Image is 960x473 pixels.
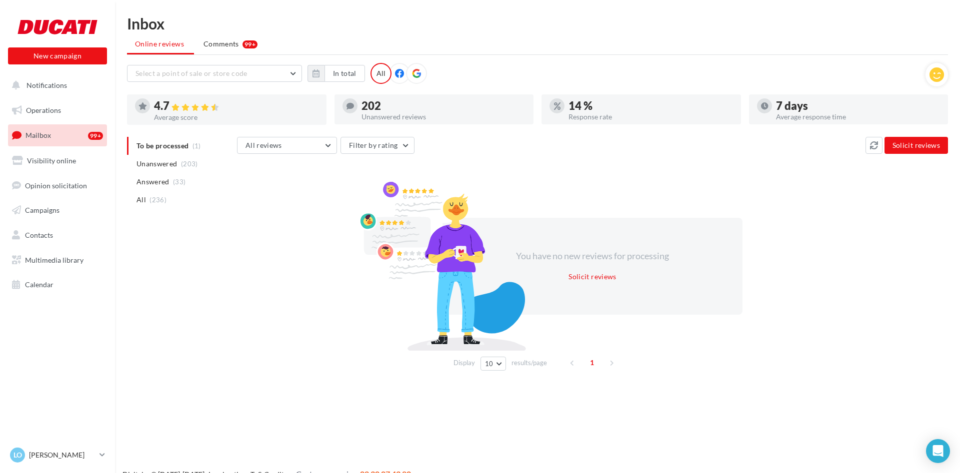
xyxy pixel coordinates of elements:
[361,100,526,111] div: 202
[26,106,61,114] span: Operations
[154,114,318,121] div: Average score
[173,178,185,186] span: (33)
[884,137,948,154] button: Solicit reviews
[307,65,365,82] button: In total
[480,357,506,371] button: 10
[6,175,109,196] a: Opinion solicitation
[6,124,109,146] a: Mailbox99+
[324,65,365,82] button: In total
[8,47,107,64] button: New campaign
[453,358,475,368] span: Display
[506,250,678,263] div: You have no new reviews for processing
[13,450,22,460] span: LO
[361,113,526,120] div: Unanswered reviews
[245,141,282,149] span: All reviews
[6,75,105,96] button: Notifications
[237,137,337,154] button: All reviews
[340,137,414,154] button: Filter by rating
[485,360,493,368] span: 10
[127,65,302,82] button: Select a point of sale or store code
[6,100,109,121] a: Operations
[88,132,103,140] div: 99+
[136,159,177,169] span: Unanswered
[181,160,198,168] span: (203)
[776,113,940,120] div: Average response time
[6,225,109,246] a: Contacts
[203,39,239,49] span: Comments
[25,181,87,189] span: Opinion solicitation
[149,196,166,204] span: (236)
[29,450,95,460] p: [PERSON_NAME]
[27,156,76,165] span: Visibility online
[135,69,247,77] span: Select a point of sale or store code
[6,250,109,271] a: Multimedia library
[25,256,83,264] span: Multimedia library
[568,113,733,120] div: Response rate
[242,40,257,48] div: 99+
[127,16,948,31] div: Inbox
[6,150,109,171] a: Visibility online
[568,100,733,111] div: 14 %
[926,439,950,463] div: Open Intercom Messenger
[26,81,67,89] span: Notifications
[25,206,59,214] span: Campaigns
[564,271,620,283] button: Solicit reviews
[6,200,109,221] a: Campaigns
[776,100,940,111] div: 7 days
[25,231,53,239] span: Contacts
[25,280,53,289] span: Calendar
[136,195,146,205] span: All
[6,274,109,295] a: Calendar
[370,63,391,84] div: All
[136,177,169,187] span: Answered
[25,131,51,139] span: Mailbox
[511,358,547,368] span: results/page
[584,355,600,371] span: 1
[8,446,107,465] a: LO [PERSON_NAME]
[154,100,318,112] div: 4.7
